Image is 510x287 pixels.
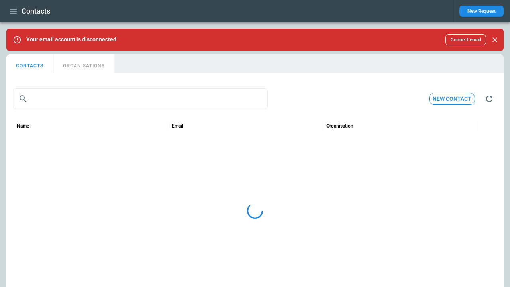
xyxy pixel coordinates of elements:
[172,123,183,129] div: Email
[26,36,116,43] p: Your email account is disconnected
[489,34,500,45] button: Close
[429,93,475,105] button: New contact
[17,123,29,129] div: Name
[489,31,500,49] div: dismiss
[53,54,114,73] button: ORGANISATIONS
[6,54,53,73] button: CONTACTS
[326,123,353,129] div: Organisation
[459,6,504,17] button: New Request
[22,6,50,16] h1: Contacts
[445,34,486,45] button: Connect email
